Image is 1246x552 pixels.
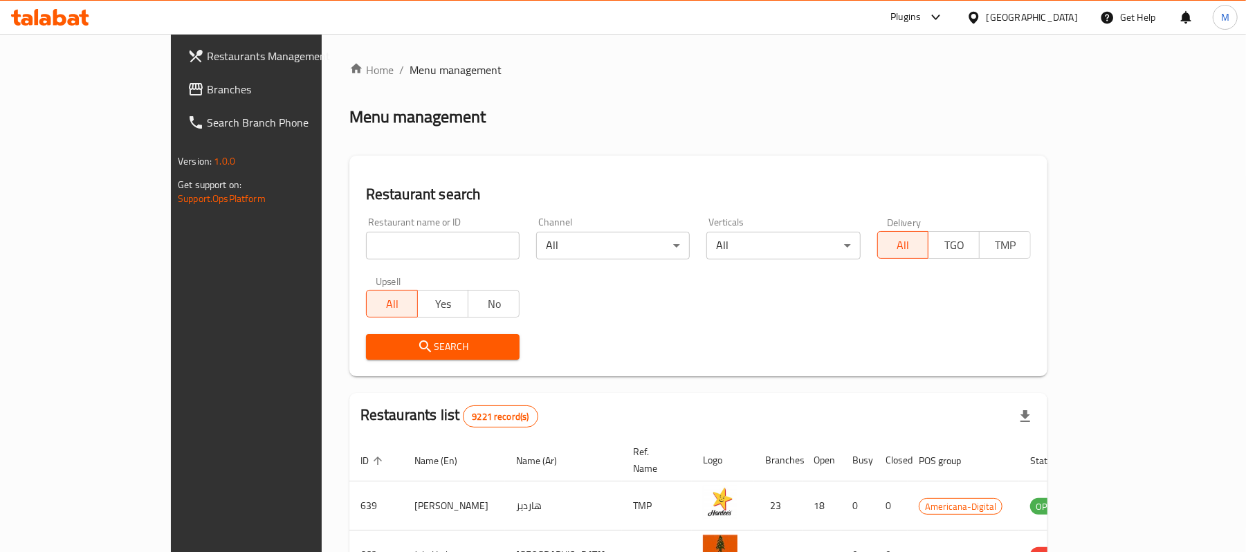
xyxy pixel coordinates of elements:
div: OPEN [1030,498,1064,515]
th: Busy [841,439,874,481]
span: OPEN [1030,499,1064,515]
span: Status [1030,452,1075,469]
td: 0 [874,481,908,531]
span: 9221 record(s) [464,410,537,423]
td: هارديز [505,481,622,531]
button: TGO [928,231,980,259]
td: TMP [622,481,692,531]
th: Branches [754,439,803,481]
img: Hardee's [703,486,737,520]
button: TMP [979,231,1031,259]
div: Export file [1009,400,1042,433]
span: Branches [207,81,368,98]
span: Get support on: [178,176,241,194]
button: All [877,231,929,259]
button: All [366,290,418,318]
div: [GEOGRAPHIC_DATA] [987,10,1078,25]
span: TMP [985,235,1025,255]
td: [PERSON_NAME] [403,481,505,531]
a: Restaurants Management [176,39,379,73]
span: ID [360,452,387,469]
a: Search Branch Phone [176,106,379,139]
span: Yes [423,294,464,314]
div: All [706,232,860,259]
th: Open [803,439,841,481]
td: 0 [841,481,874,531]
span: Search [377,338,509,356]
span: Restaurants Management [207,48,368,64]
td: 18 [803,481,841,531]
span: Search Branch Phone [207,114,368,131]
input: Search for restaurant name or ID.. [366,232,520,259]
span: TGO [934,235,974,255]
button: Search [366,334,520,360]
nav: breadcrumb [349,62,1047,78]
a: Support.OpsPlatform [178,190,266,208]
span: All [883,235,924,255]
th: Closed [874,439,908,481]
div: Plugins [890,9,921,26]
a: Branches [176,73,379,106]
span: Americana-Digital [919,499,1002,515]
button: No [468,290,520,318]
th: Logo [692,439,754,481]
td: 23 [754,481,803,531]
button: Yes [417,290,469,318]
span: 1.0.0 [214,152,235,170]
h2: Restaurants list [360,405,538,427]
span: Ref. Name [633,443,675,477]
label: Upsell [376,276,401,286]
h2: Menu management [349,106,486,128]
h2: Restaurant search [366,184,1031,205]
span: Name (Ar) [516,452,575,469]
span: Menu management [410,62,502,78]
span: All [372,294,412,314]
span: Name (En) [414,452,475,469]
li: / [399,62,404,78]
span: M [1221,10,1229,25]
span: No [474,294,514,314]
div: All [536,232,690,259]
span: Version: [178,152,212,170]
div: Total records count [463,405,538,427]
span: POS group [919,452,979,469]
label: Delivery [887,217,922,227]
